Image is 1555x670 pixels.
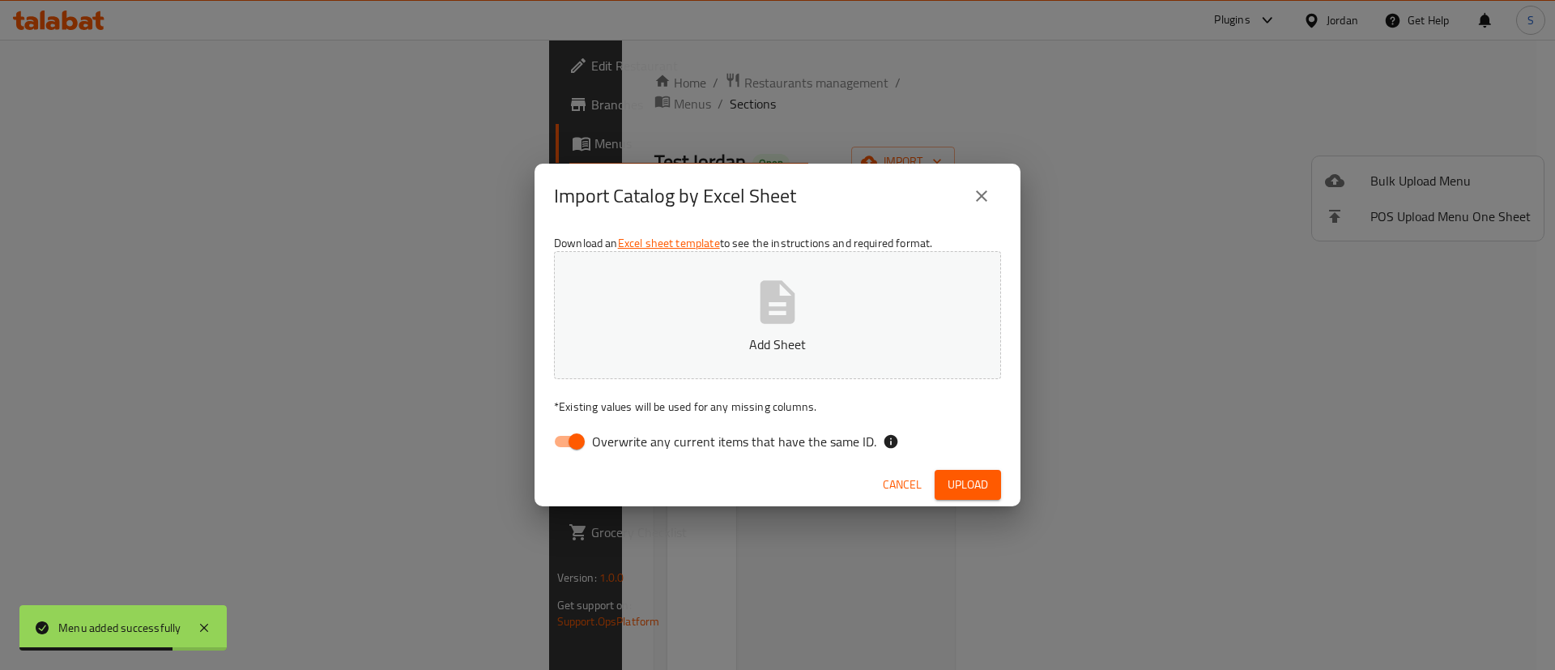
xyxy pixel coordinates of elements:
button: Upload [935,470,1001,500]
h2: Import Catalog by Excel Sheet [554,183,796,209]
svg: If the overwrite option isn't selected, then the items that match an existing ID will be ignored ... [883,433,899,450]
div: Menu added successfully [58,619,181,637]
p: Existing values will be used for any missing columns. [554,399,1001,415]
span: Cancel [883,475,922,495]
span: Overwrite any current items that have the same ID. [592,432,876,451]
button: close [962,177,1001,216]
button: Cancel [876,470,928,500]
span: Upload [948,475,988,495]
a: Excel sheet template [618,233,720,254]
div: Download an to see the instructions and required format. [535,228,1020,463]
button: Add Sheet [554,251,1001,379]
p: Add Sheet [579,335,976,354]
